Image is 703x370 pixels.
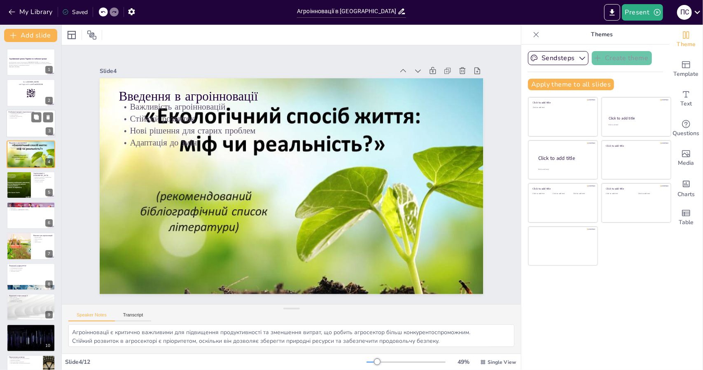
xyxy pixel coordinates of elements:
button: Apply theme to all slides [528,79,614,90]
button: Duplicate Slide [31,112,41,122]
div: Add ready made slides [670,54,703,84]
span: Media [678,159,694,168]
span: Theme [677,40,696,49]
p: Штучний інтелект [9,298,53,300]
p: Автономна техніка [9,271,53,272]
div: 9 [7,294,55,321]
p: Впровадження біопрепаратів [9,327,53,329]
div: Click to add title [533,187,592,191]
p: Важливість агроінновацій [126,83,471,131]
button: Export to PowerPoint [604,4,620,21]
strong: Агроінновації: ринок України та глобальні тренди [9,58,47,60]
p: Вертикальне фермерство [9,205,53,206]
div: https://cdn.sendsteps.com/images/logo/sendsteps_logo_white.pnghttps://cdn.sendsteps.com/images/lo... [7,79,55,106]
div: Click to add text [553,193,572,195]
div: Slide 4 [111,47,405,86]
div: 10 [7,324,55,351]
p: Агроінновації в світі [9,203,53,206]
p: Прецизійне землеробство [9,266,53,268]
div: 7 [45,250,53,258]
button: Speaker Notes [68,312,115,321]
button: Sendsteps [528,51,589,65]
p: Агроінновації в [GEOGRAPHIC_DATA] [33,172,53,177]
div: П С [677,5,692,20]
p: Стійкий розвиток [125,95,469,143]
p: Нові рішення для старих проблем [9,146,53,148]
div: Change the overall theme [670,25,703,54]
div: Click to add title [609,116,663,121]
div: Add text boxes [670,84,703,114]
div: Click to add title [533,101,592,105]
div: https://cdn.sendsteps.com/images/logo/sendsteps_logo_white.pnghttps://cdn.sendsteps.com/images/lo... [7,171,55,199]
div: Layout [65,28,78,42]
div: 9 [45,311,53,318]
p: Великі дані [9,208,53,209]
p: Автоматизація в [GEOGRAPHIC_DATA] [9,209,53,211]
p: Біотехнології [9,206,53,208]
button: Add slide [4,29,57,42]
div: https://cdn.sendsteps.com/images/logo/sendsteps_logo_white.pnghttps://cdn.sendsteps.com/images/lo... [7,141,55,168]
p: Розвиток органічного землеробства [33,176,53,178]
p: Перспективи розвитку [9,356,41,359]
div: Click to add text [606,193,632,195]
p: Супутниковий моніторинг [9,267,53,269]
p: Зростання попиту на екологічні продукти [9,363,41,364]
button: Create theme [592,51,652,65]
p: Біотехнології та селекція [9,300,53,301]
div: 4 [45,158,53,166]
span: Single View [488,359,516,365]
p: Глобальні тренди в агротехнологіях [9,111,53,113]
div: 3 [46,127,53,135]
p: Generated with [URL] [9,66,53,68]
p: Інновації в сільському господарстві [9,332,53,333]
p: Стійкий розвиток [9,145,53,147]
span: Template [674,70,699,79]
button: Present [622,4,663,21]
p: Вертикальне фермерство [9,330,53,332]
div: Click to add text [533,193,551,195]
div: Click to add title [606,187,665,191]
p: Державна підтримка [33,179,53,181]
div: 5 [45,189,53,196]
p: Автоматизація в агросекторі [9,112,53,114]
p: Крапельне зрошення [9,329,53,330]
p: Дрони та робототехніка [9,269,53,271]
p: Освіта [33,240,53,242]
p: Зростаючий інтерес до сталого розвитку [9,358,41,360]
span: Questions [673,129,700,138]
p: Адаптація до змін [9,148,53,150]
p: Зміна клімату [33,241,53,243]
p: Нові рішення для старих проблем [124,107,468,155]
textarea: Агроінновації є критично важливими для підвищення продуктивності та зменшення витрат, що робить а... [68,324,514,347]
div: 6 [45,219,53,227]
p: Прецизійне землеробство [9,116,53,117]
div: 7 [7,232,55,260]
button: Transcript [115,312,152,321]
p: IoT та сенсори [9,297,53,298]
div: https://cdn.sendsteps.com/images/logo/sendsteps_logo_white.pnghttps://cdn.sendsteps.com/images/lo... [7,49,55,76]
div: Add charts and graphs [670,173,703,203]
div: 8 [7,263,55,290]
div: Click to add text [638,193,664,195]
span: Table [679,218,694,227]
button: Delete Slide [43,112,53,122]
div: Get real-time input from your audience [670,114,703,143]
div: Click to add text [533,107,592,109]
div: https://cdn.sendsteps.com/images/logo/sendsteps_logo_white.pnghttps://cdn.sendsteps.com/images/lo... [6,110,56,138]
div: Click to add body [538,169,590,171]
p: Успішні стартапи [33,181,53,183]
p: Go to [9,81,53,83]
p: Державна підтримка [9,359,41,361]
div: Click to add text [573,193,592,195]
div: Saved [62,8,88,16]
span: Charts [677,190,695,199]
strong: [DOMAIN_NAME] [27,81,39,83]
p: Введення в агроінновації [9,142,53,144]
p: Інфраструктура [33,239,53,240]
p: Сталий розвиток [9,114,53,116]
span: Position [87,30,97,40]
div: 10 [43,342,53,349]
p: Технології в агросекторі [9,264,53,267]
div: Click to add title [538,155,591,162]
p: Використання дронів [33,178,53,179]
